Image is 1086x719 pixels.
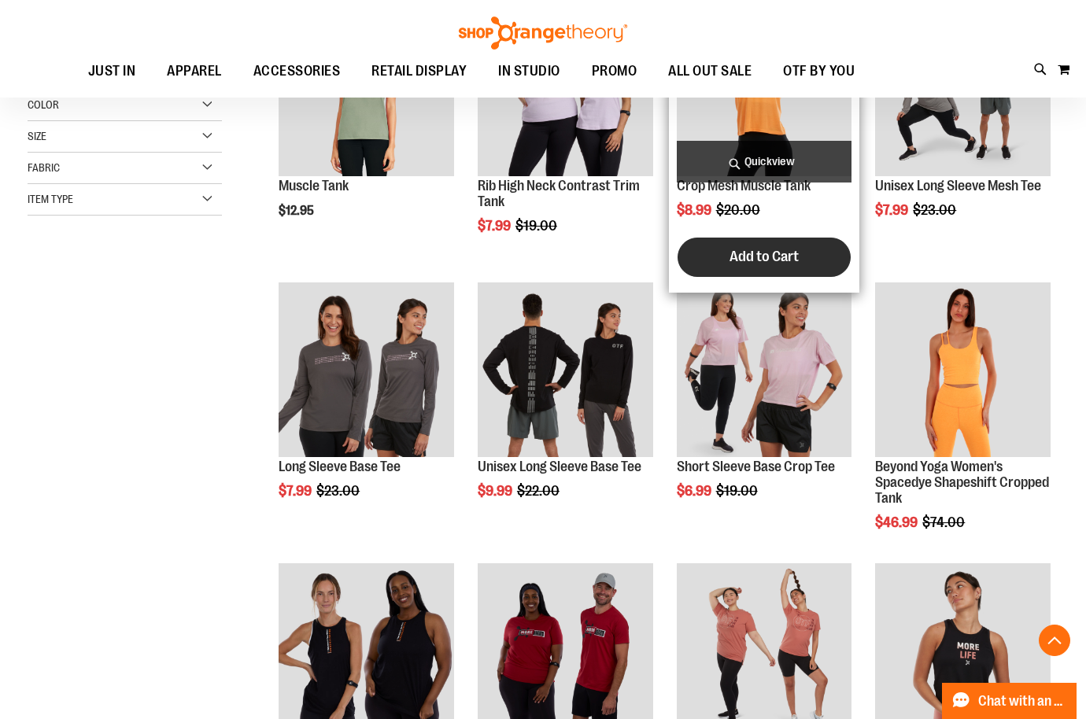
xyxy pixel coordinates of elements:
a: Muscle Tank [279,178,349,194]
span: IN STUDIO [498,53,560,89]
span: OTF BY YOU [783,53,855,89]
span: ALL OUT SALE [668,53,752,89]
div: product [669,275,860,539]
span: Color [28,98,59,111]
span: $9.99 [478,483,515,499]
span: $46.99 [875,514,920,530]
img: Product image for Unisex Long Sleeve Base Tee [478,282,653,458]
a: Product image for Short Sleeve Base Crop Tee [677,282,852,460]
div: product [271,275,462,539]
span: Add to Cart [730,248,799,265]
span: $8.99 [677,202,714,218]
a: Short Sleeve Base Crop Tee [677,459,835,474]
span: $6.99 [677,483,714,499]
span: PROMO [592,53,637,89]
span: $23.00 [316,483,362,499]
span: Fabric [28,161,60,174]
button: Chat with an Expert [942,683,1077,719]
span: JUST IN [88,53,136,89]
span: $22.00 [517,483,562,499]
img: Shop Orangetheory [456,17,630,50]
a: Long Sleeve Base Tee [279,459,401,474]
button: Back To Top [1039,625,1070,656]
div: product [867,275,1058,570]
span: $7.99 [478,218,513,234]
a: Product image for Beyond Yoga Womens Spacedye Shapeshift Cropped Tank [875,282,1051,460]
img: Product image for Long Sleeve Base Tee [279,282,454,458]
span: Size [28,130,46,142]
button: Add to Cart [678,238,851,277]
span: $19.00 [515,218,560,234]
img: Product image for Short Sleeve Base Crop Tee [677,282,852,458]
span: $7.99 [279,483,314,499]
a: Unisex Long Sleeve Mesh Tee [875,178,1041,194]
a: Unisex Long Sleeve Base Tee [478,459,641,474]
a: Rib High Neck Contrast Trim Tank [478,178,640,209]
a: Crop Mesh Muscle Tank [677,178,811,194]
span: $19.00 [716,483,760,499]
span: APPAREL [167,53,222,89]
span: RETAIL DISPLAY [371,53,467,89]
a: Beyond Yoga Women's Spacedye Shapeshift Cropped Tank [875,459,1049,506]
span: $12.95 [279,204,316,218]
span: $74.00 [922,514,967,530]
span: $23.00 [913,202,959,218]
img: Product image for Beyond Yoga Womens Spacedye Shapeshift Cropped Tank [875,282,1051,458]
span: Item Type [28,193,73,205]
span: ACCESSORIES [253,53,341,89]
a: Product image for Long Sleeve Base Tee [279,282,454,460]
span: $20.00 [716,202,763,218]
span: Chat with an Expert [978,694,1067,709]
div: product [470,275,661,539]
a: Quickview [677,141,852,183]
a: Product image for Unisex Long Sleeve Base Tee [478,282,653,460]
span: $7.99 [875,202,911,218]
